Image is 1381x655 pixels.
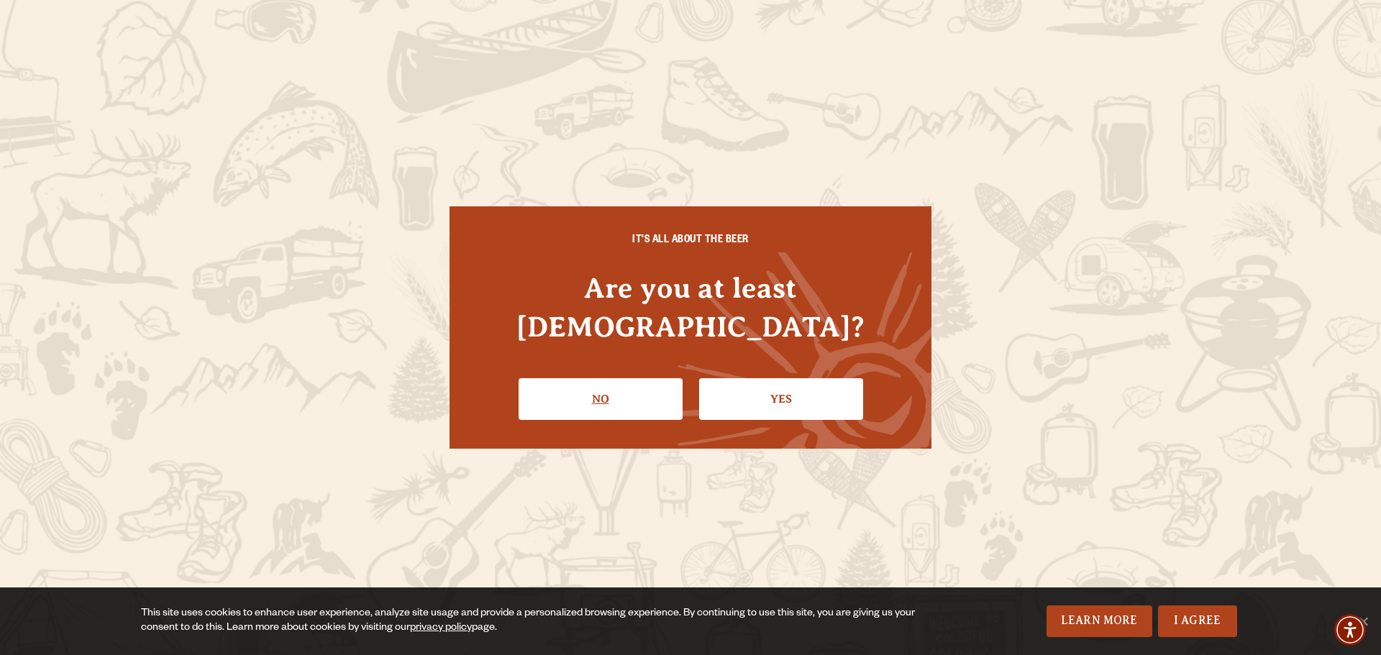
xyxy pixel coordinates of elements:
[478,235,903,248] h6: IT'S ALL ABOUT THE BEER
[410,623,472,634] a: privacy policy
[519,378,683,420] a: No
[141,607,926,636] div: This site uses cookies to enhance user experience, analyze site usage and provide a personalized ...
[699,378,863,420] a: Confirm I'm 21 or older
[478,269,903,345] h4: Are you at least [DEMOGRAPHIC_DATA]?
[1047,605,1152,637] a: Learn More
[1158,605,1237,637] a: I Agree
[1334,614,1366,646] div: Accessibility Menu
